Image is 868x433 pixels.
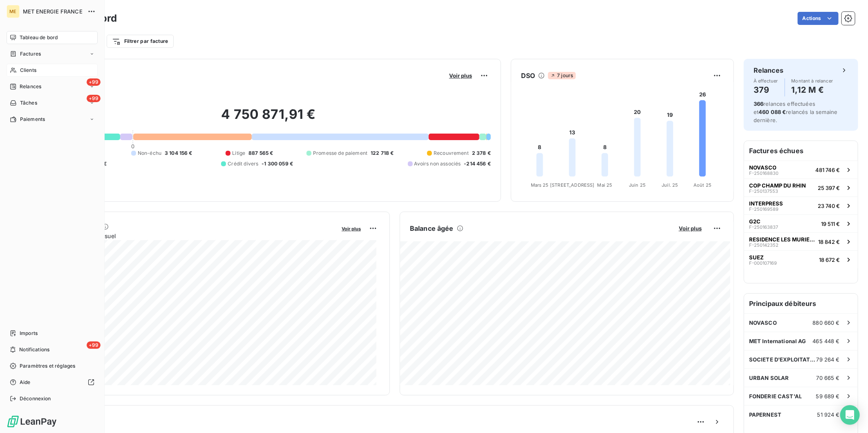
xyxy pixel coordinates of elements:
[818,203,840,209] span: 23 740 €
[662,182,678,188] tspan: Juil. 25
[749,411,781,418] span: PAPERNEST
[749,393,802,400] span: FONDERIE CAST'AL
[813,338,840,344] span: 465 448 €
[792,78,833,83] span: Montant à relancer
[813,319,840,326] span: 880 660 €
[20,379,31,386] span: Aide
[20,99,37,107] span: Tâches
[464,160,491,167] span: -214 456 €
[7,80,98,93] a: +99Relances
[749,254,764,261] span: SUEZ
[131,143,134,150] span: 0
[749,207,779,212] span: F-250169589
[232,150,245,157] span: Litige
[87,78,101,86] span: +99
[629,182,646,188] tspan: Juin 25
[548,72,575,79] span: 7 jours
[749,338,806,344] span: MET International AG
[449,72,472,79] span: Voir plus
[371,150,394,157] span: 122 718 €
[434,150,469,157] span: Recouvrement
[676,225,704,232] button: Voir plus
[342,226,361,232] span: Voir plus
[7,359,98,373] a: Paramètres et réglages
[248,150,273,157] span: 887 565 €
[447,72,474,79] button: Voir plus
[819,257,840,263] span: 18 672 €
[87,341,101,349] span: +99
[815,167,840,173] span: 481 746 €
[550,182,594,188] tspan: [STREET_ADDRESS]
[816,393,840,400] span: 59 689 €
[228,160,258,167] span: Crédit divers
[749,356,817,363] span: SOCIETE D'EXPLOITATION DES MARCHES COMMUNAUX
[20,116,45,123] span: Paiements
[7,96,98,109] a: +99Tâches
[7,47,98,60] a: Factures
[19,346,49,353] span: Notifications
[23,8,83,15] span: MET ENERGIE FRANCE
[7,31,98,44] a: Tableau de bord
[7,415,57,428] img: Logo LeanPay
[744,179,858,196] button: COP CHAMP DU RHINF-25013755325 397 €
[20,67,36,74] span: Clients
[744,214,858,232] button: G2CF-25016383719 511 €
[107,35,174,48] button: Filtrer par facture
[817,356,840,363] span: 79 264 €
[7,376,98,389] a: Aide
[749,319,777,326] span: NOVASCO
[749,200,783,207] span: INTERPRESS
[679,225,702,232] span: Voir plus
[744,161,858,179] button: NOVASCOF-250168830481 746 €
[798,12,839,25] button: Actions
[754,83,778,96] h4: 379
[7,5,20,18] div: ME
[749,218,761,225] span: G2C
[749,375,789,381] span: URBAN SOLAR
[754,100,763,107] span: 366
[818,185,840,191] span: 25 397 €
[817,375,840,381] span: 70 665 €
[754,100,838,123] span: relances effectuées et relancés la semaine dernière.
[46,232,336,240] span: Chiffre d'affaires mensuel
[758,109,786,115] span: 460 088 €
[749,225,778,230] span: F-250163837
[20,362,75,370] span: Paramètres et réglages
[138,150,161,157] span: Non-échu
[744,232,858,250] button: RESIDENCE LES MURIERSF-25014235218 842 €
[20,395,51,402] span: Déconnexion
[87,95,101,102] span: +99
[749,164,776,171] span: NOVASCO
[792,83,833,96] h4: 1,12 M €
[20,330,38,337] span: Imports
[165,150,192,157] span: 3 104 156 €
[840,405,860,425] div: Open Intercom Messenger
[472,150,491,157] span: 2 378 €
[749,189,778,194] span: F-250137553
[521,71,535,80] h6: DSO
[754,65,783,75] h6: Relances
[531,182,549,188] tspan: Mars 25
[46,106,491,131] h2: 4 750 871,91 €
[754,78,778,83] span: À effectuer
[744,141,858,161] h6: Factures échues
[744,294,858,313] h6: Principaux débiteurs
[20,50,41,58] span: Factures
[821,221,840,227] span: 19 511 €
[744,196,858,214] button: INTERPRESSF-25016958923 740 €
[694,182,711,188] tspan: Août 25
[818,239,840,245] span: 18 842 €
[7,64,98,77] a: Clients
[313,150,367,157] span: Promesse de paiement
[339,225,363,232] button: Voir plus
[749,261,777,266] span: F-000107169
[262,160,293,167] span: -1 300 059 €
[817,411,840,418] span: 51 924 €
[749,243,779,248] span: F-250142352
[414,160,461,167] span: Avoirs non associés
[744,250,858,268] button: SUEZF-00010716918 672 €
[749,171,779,176] span: F-250168830
[20,34,58,41] span: Tableau de bord
[749,182,806,189] span: COP CHAMP DU RHIN
[749,236,815,243] span: RESIDENCE LES MURIERS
